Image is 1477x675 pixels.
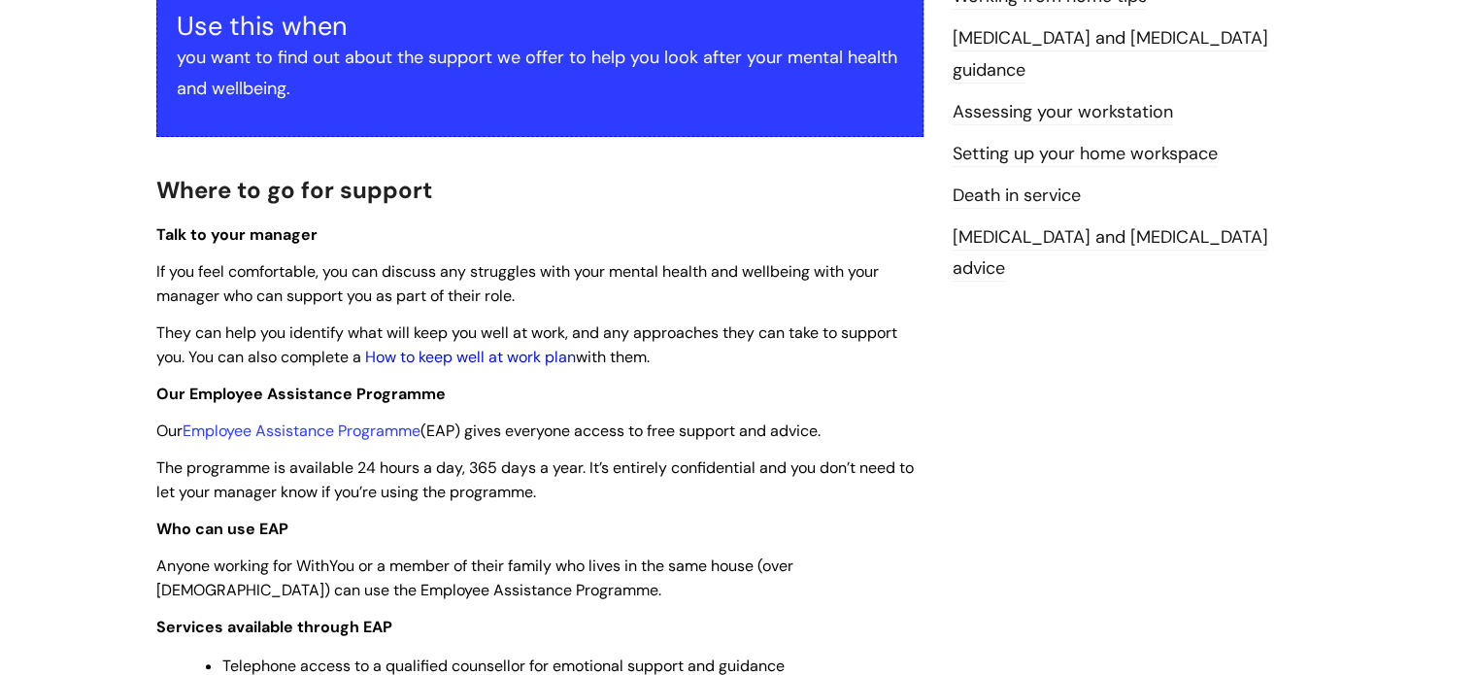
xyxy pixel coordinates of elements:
span: If you feel comfortable, you can discuss any struggles with your mental health and wellbeing with... [156,261,879,306]
a: Death in service [953,184,1081,209]
span: The programme is available 24 hours a day, 365 days a year. It’s entirely confidential and you do... [156,457,914,502]
span: Talk to your manager [156,224,318,245]
a: Employee Assistance Programme [183,421,420,441]
h3: Use this when [177,11,903,42]
p: you want to find out about the support we offer to help you look after your mental health and wel... [177,42,903,105]
a: Assessing your workstation [953,100,1173,125]
strong: Services available through EAP [156,617,392,637]
span: with them. [576,347,650,367]
strong: Who can use EAP [156,519,288,539]
span: Our Employee Assistance Programme [156,384,446,404]
a: [MEDICAL_DATA] and [MEDICAL_DATA] advice [953,225,1268,282]
span: Where to go for support [156,175,432,205]
span: Anyone working for WithYou or a member of their family who lives in the same house (over [DEMOGRA... [156,556,793,600]
a: How to keep well at work plan [365,347,576,367]
span: Our (EAP) gives everyone access to free support and advice. [156,421,821,441]
a: [MEDICAL_DATA] and [MEDICAL_DATA] guidance [953,26,1268,83]
span: They can help you identify what will keep you well at work, and any approaches they can take to s... [156,322,897,367]
a: Setting up your home workspace [953,142,1218,167]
